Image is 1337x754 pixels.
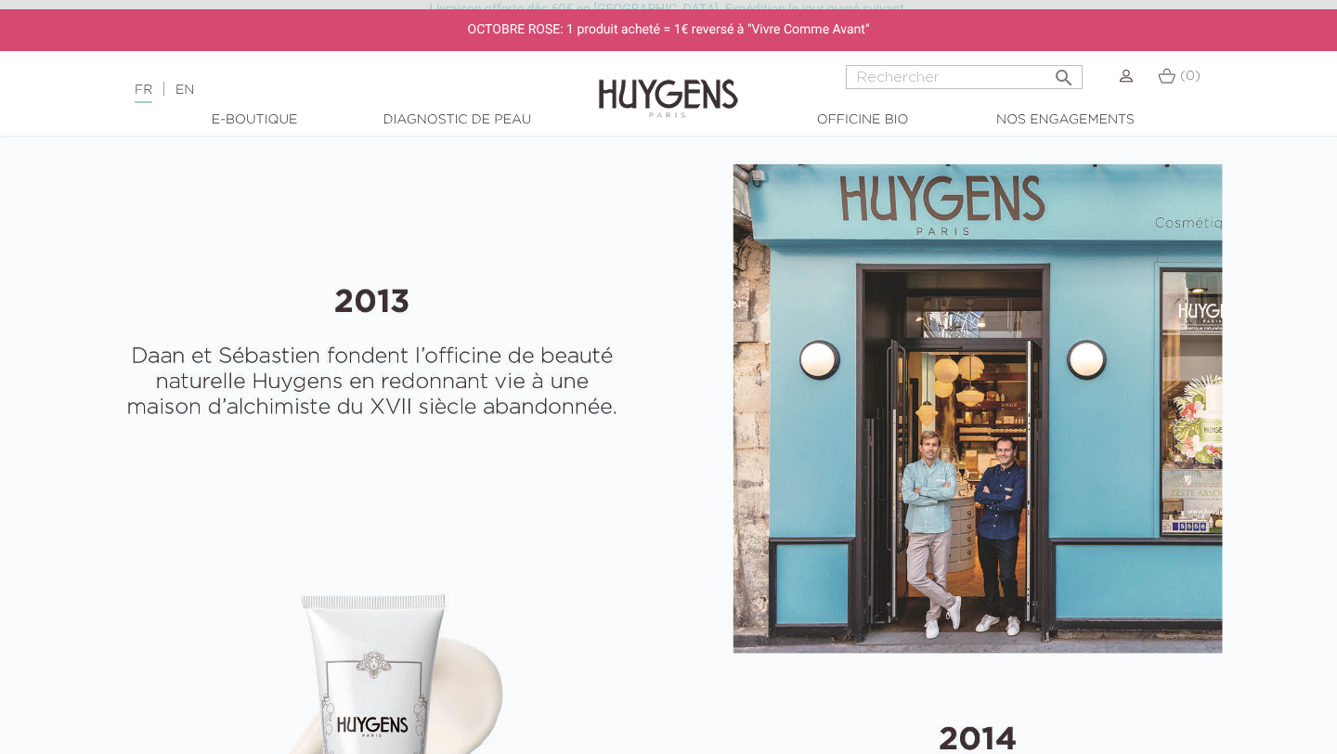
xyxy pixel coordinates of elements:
[770,110,955,130] a: Officine Bio
[1180,70,1201,83] span: (0)
[599,49,738,121] img: Huygens
[972,110,1158,130] a: Nos engagements
[175,84,194,97] a: EN
[1053,61,1075,84] i: 
[135,84,152,103] a: FR
[846,65,1083,89] input: Rechercher
[162,110,347,130] a: E-Boutique
[364,110,550,130] a: Diagnostic de peau
[125,79,543,101] div: |
[1047,59,1081,84] button: 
